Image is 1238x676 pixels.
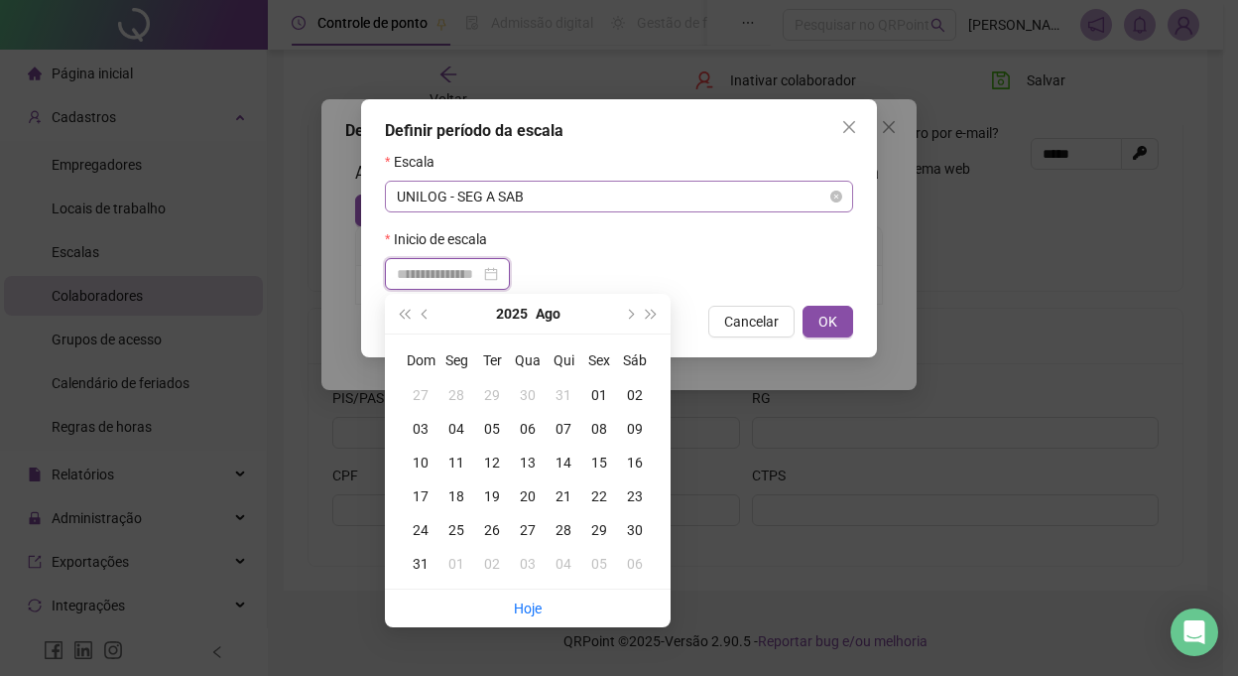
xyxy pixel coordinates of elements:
[617,412,653,446] td: 2025-08-09
[510,452,546,473] div: 13
[474,378,510,412] td: 2025-07-29
[708,306,795,338] button: Cancelar
[510,547,546,581] td: 2025-09-03
[581,378,617,412] td: 2025-08-01
[818,311,837,333] span: OK
[546,519,581,541] div: 28
[403,418,438,440] div: 03
[438,485,474,507] div: 18
[474,418,510,440] div: 05
[510,485,546,507] div: 20
[403,513,438,547] td: 2025-08-24
[474,342,510,378] th: Ter
[510,513,546,547] td: 2025-08-27
[617,553,653,575] div: 06
[403,446,438,479] td: 2025-08-10
[385,151,447,173] label: Escala
[581,412,617,446] td: 2025-08-08
[438,412,474,446] td: 2025-08-04
[803,306,853,338] button: OK
[546,384,581,406] div: 31
[385,228,500,250] label: Inicio de escala
[546,485,581,507] div: 21
[581,342,617,378] th: Sex
[618,294,640,334] button: next-year
[617,485,653,507] div: 23
[546,342,581,378] th: Qui
[415,294,436,334] button: prev-year
[438,553,474,575] div: 01
[546,553,581,575] div: 04
[617,384,653,406] div: 02
[510,553,546,575] div: 03
[510,384,546,406] div: 30
[617,519,653,541] div: 30
[510,519,546,541] div: 27
[403,547,438,581] td: 2025-08-31
[617,378,653,412] td: 2025-08-02
[546,452,581,473] div: 14
[474,452,510,473] div: 12
[510,412,546,446] td: 2025-08-06
[617,452,653,473] div: 16
[510,418,546,440] div: 06
[617,479,653,513] td: 2025-08-23
[474,412,510,446] td: 2025-08-05
[438,418,474,440] div: 04
[830,191,842,203] span: close-circle
[474,479,510,513] td: 2025-08-19
[617,342,653,378] th: Sáb
[397,182,841,211] span: UNILOG - SEG A SAB
[546,513,581,547] td: 2025-08-28
[403,384,438,406] div: 27
[581,547,617,581] td: 2025-09-05
[438,384,474,406] div: 28
[510,479,546,513] td: 2025-08-20
[841,119,857,135] span: close
[438,342,474,378] th: Seg
[546,418,581,440] div: 07
[617,513,653,547] td: 2025-08-30
[617,547,653,581] td: 2025-09-06
[474,513,510,547] td: 2025-08-26
[403,342,438,378] th: Dom
[581,452,617,473] div: 15
[581,485,617,507] div: 22
[438,479,474,513] td: 2025-08-18
[546,412,581,446] td: 2025-08-07
[403,519,438,541] div: 24
[496,294,528,334] button: year panel
[536,294,560,334] button: month panel
[438,446,474,479] td: 2025-08-11
[474,553,510,575] div: 02
[474,547,510,581] td: 2025-09-02
[474,446,510,479] td: 2025-08-12
[403,479,438,513] td: 2025-08-17
[510,378,546,412] td: 2025-07-30
[474,519,510,541] div: 26
[510,342,546,378] th: Qua
[438,452,474,473] div: 11
[581,446,617,479] td: 2025-08-15
[438,513,474,547] td: 2025-08-25
[403,378,438,412] td: 2025-07-27
[833,111,865,143] button: Close
[546,378,581,412] td: 2025-07-31
[474,384,510,406] div: 29
[1171,608,1218,656] div: Open Intercom Messenger
[546,547,581,581] td: 2025-09-04
[546,446,581,479] td: 2025-08-14
[581,553,617,575] div: 05
[617,446,653,479] td: 2025-08-16
[510,446,546,479] td: 2025-08-13
[403,412,438,446] td: 2025-08-03
[581,418,617,440] div: 08
[641,294,663,334] button: super-next-year
[581,384,617,406] div: 01
[438,547,474,581] td: 2025-09-01
[581,519,617,541] div: 29
[403,553,438,575] div: 31
[403,452,438,473] div: 10
[514,601,542,616] a: Hoje
[724,311,779,333] span: Cancelar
